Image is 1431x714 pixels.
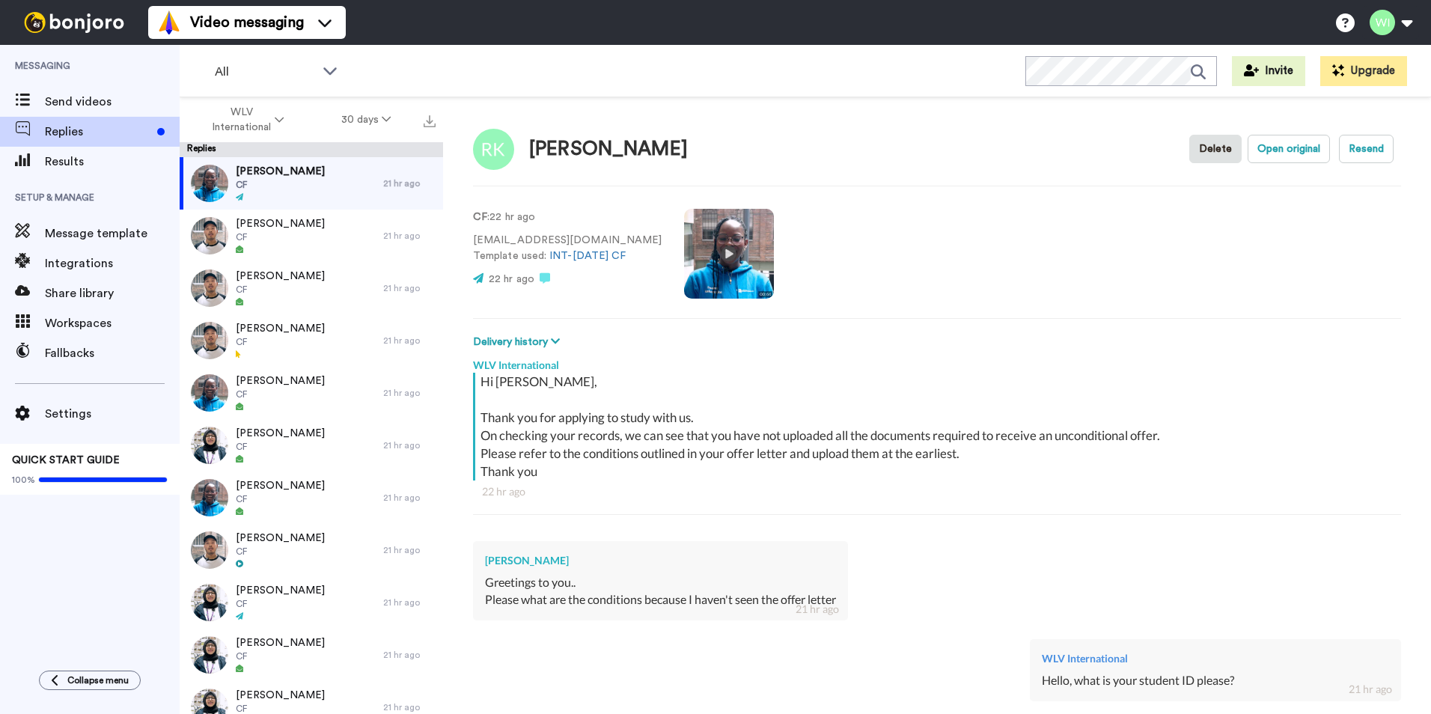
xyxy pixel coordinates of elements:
[45,225,180,242] span: Message template
[383,177,436,189] div: 21 hr ago
[236,493,325,505] span: CF
[45,123,151,141] span: Replies
[796,602,839,617] div: 21 hr ago
[191,479,228,516] img: fa662485-7d82-4be5-9c83-eb6c617c7ac1-thumb.jpg
[45,93,180,111] span: Send videos
[419,109,440,131] button: Export all results that match these filters now.
[45,405,180,423] span: Settings
[383,230,436,242] div: 21 hr ago
[236,164,325,179] span: [PERSON_NAME]
[383,649,436,661] div: 21 hr ago
[236,583,325,598] span: [PERSON_NAME]
[39,671,141,690] button: Collapse menu
[313,106,420,133] button: 30 days
[183,99,313,141] button: WLV International
[482,484,1392,499] div: 22 hr ago
[191,322,228,359] img: b6eb9b11-2805-4310-a4c1-97aec0302fc2-thumb.jpg
[1189,135,1242,163] button: Delete
[236,688,325,703] span: [PERSON_NAME]
[180,314,443,367] a: [PERSON_NAME]CF21 hr ago
[180,262,443,314] a: [PERSON_NAME]CF21 hr ago
[236,336,325,348] span: CF
[236,269,325,284] span: [PERSON_NAME]
[1349,682,1392,697] div: 21 hr ago
[191,584,228,621] img: 776b73ec-07d3-458a-bdc5-39300a55e5c8-thumb.jpg
[191,531,228,569] img: 494f50c7-4c3f-45e7-be4e-be3fe8c90a6a-thumb.jpg
[180,419,443,472] a: [PERSON_NAME]CF21 hr ago
[529,138,688,160] div: [PERSON_NAME]
[549,251,626,261] a: INT-[DATE] CF
[191,217,228,254] img: f469daf0-1308-4d93-a34f-185601985f06-thumb.jpg
[191,269,228,307] img: 494f50c7-4c3f-45e7-be4e-be3fe8c90a6a-thumb.jpg
[236,388,325,400] span: CF
[45,314,180,332] span: Workspaces
[1232,56,1305,86] button: Invite
[236,635,325,650] span: [PERSON_NAME]
[383,544,436,556] div: 21 hr ago
[236,321,325,336] span: [PERSON_NAME]
[489,274,534,284] span: 22 hr ago
[1320,56,1407,86] button: Upgrade
[191,165,228,202] img: 9e3f8549-d370-4122-babd-3a7e9b645968-thumb.jpg
[236,441,325,453] span: CF
[236,426,325,441] span: [PERSON_NAME]
[180,142,443,157] div: Replies
[485,553,836,568] div: [PERSON_NAME]
[191,374,228,412] img: 9e3f8549-d370-4122-babd-3a7e9b645968-thumb.jpg
[191,636,228,674] img: e3351429-149b-480e-9421-5d140b13055b-thumb.jpg
[480,373,1397,480] div: Hi [PERSON_NAME], Thank you for applying to study with us. On checking your records, we can see t...
[18,12,130,33] img: bj-logo-header-white.svg
[1042,651,1389,666] div: WLV International
[473,210,662,225] p: : 22 hr ago
[45,284,180,302] span: Share library
[473,212,487,222] strong: CF
[180,157,443,210] a: [PERSON_NAME]CF21 hr ago
[473,334,564,350] button: Delivery history
[236,531,325,546] span: [PERSON_NAME]
[180,210,443,262] a: [PERSON_NAME]CF21 hr ago
[383,492,436,504] div: 21 hr ago
[191,427,228,464] img: c8a8ed02-aa7b-4f69-ae89-5c217b28122a-thumb.jpg
[424,115,436,127] img: export.svg
[180,524,443,576] a: [PERSON_NAME]CF21 hr ago
[45,254,180,272] span: Integrations
[236,546,325,558] span: CF
[1042,672,1389,689] div: Hello, what is your student ID please?
[473,129,514,170] img: Image of Randy Kome
[236,179,325,191] span: CF
[215,63,315,81] span: All
[236,284,325,296] span: CF
[12,474,35,486] span: 100%
[236,231,325,243] span: CF
[1339,135,1394,163] button: Resend
[383,335,436,347] div: 21 hr ago
[45,344,180,362] span: Fallbacks
[180,629,443,681] a: [PERSON_NAME]CF21 hr ago
[180,576,443,629] a: [PERSON_NAME]CF21 hr ago
[190,12,304,33] span: Video messaging
[383,282,436,294] div: 21 hr ago
[383,439,436,451] div: 21 hr ago
[383,596,436,608] div: 21 hr ago
[236,650,325,662] span: CF
[473,350,1401,373] div: WLV International
[383,701,436,713] div: 21 hr ago
[45,153,180,171] span: Results
[1248,135,1330,163] button: Open original
[12,455,120,466] span: QUICK START GUIDE
[211,105,272,135] span: WLV International
[67,674,129,686] span: Collapse menu
[157,10,181,34] img: vm-color.svg
[180,367,443,419] a: [PERSON_NAME]CF21 hr ago
[236,373,325,388] span: [PERSON_NAME]
[473,233,662,264] p: [EMAIL_ADDRESS][DOMAIN_NAME] Template used:
[236,478,325,493] span: [PERSON_NAME]
[180,472,443,524] a: [PERSON_NAME]CF21 hr ago
[236,216,325,231] span: [PERSON_NAME]
[383,387,436,399] div: 21 hr ago
[485,574,836,608] div: Greetings to you.. Please what are the conditions because I haven't seen the offer letter
[236,598,325,610] span: CF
